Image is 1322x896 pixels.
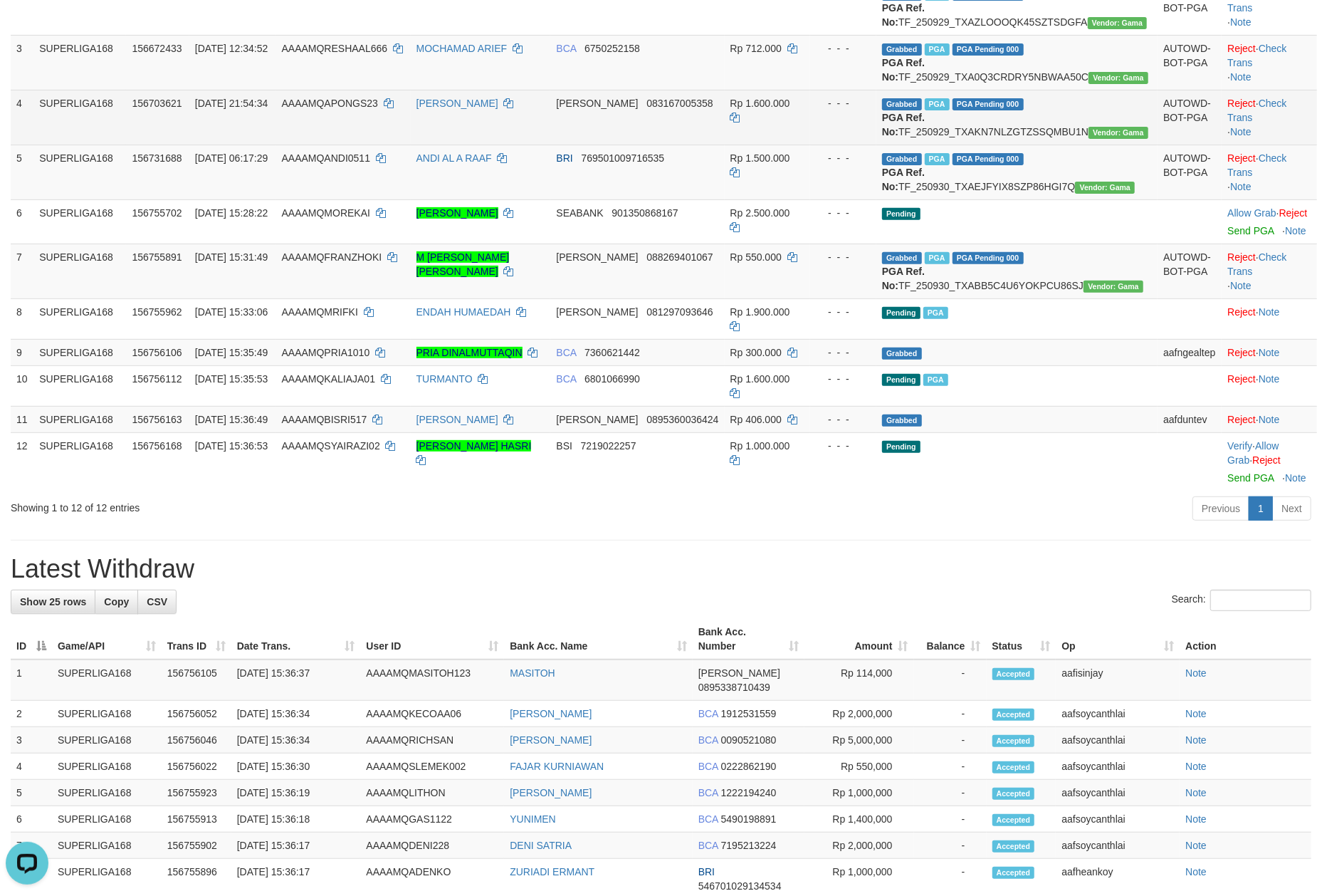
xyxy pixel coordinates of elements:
td: SUPERLIGA168 [33,244,126,298]
th: Bank Acc. Name: activate to sort column ascending [504,619,693,660]
span: Marked by aafchhiseyha [925,98,950,110]
td: aafduntev [1158,406,1222,432]
span: Rp 1.600.000 [730,98,790,109]
a: Next [1272,496,1311,521]
b: PGA Ref. No: [882,57,925,83]
a: Reject [1227,347,1256,358]
td: 10 [11,365,33,406]
div: - - - [816,96,871,110]
a: Reject [1227,373,1256,385]
td: AAAAMQLITHON [360,780,504,806]
span: Rp 550.000 [730,251,782,263]
td: 5 [11,145,33,199]
b: PGA Ref. No: [882,112,925,137]
a: DENI SATRIA [510,840,572,851]
span: [DATE] 12:34:52 [195,43,268,54]
td: · [1222,365,1317,406]
span: Accepted [992,788,1035,800]
td: SUPERLIGA168 [33,432,126,491]
div: - - - [816,345,871,360]
th: Amount: activate to sort column ascending [804,619,914,660]
button: Open LiveChat chat widget [6,6,48,48]
th: Game/API: activate to sort column ascending [52,619,162,660]
span: Copy 5490198891 to clipboard [721,813,777,825]
td: 7 [11,244,33,298]
span: AAAAMQANDI0511 [282,152,371,164]
td: SUPERLIGA168 [33,339,126,365]
td: · · [1222,35,1317,90]
td: 156755923 [162,780,231,806]
span: 156756163 [132,414,182,425]
td: aafsoycanthlai [1056,754,1180,780]
span: Grabbed [882,348,922,360]
th: Status: activate to sort column ascending [987,619,1056,660]
td: SUPERLIGA168 [33,298,126,339]
th: Balance: activate to sort column ascending [914,619,987,660]
a: Check Trans [1227,43,1286,68]
td: - [914,806,987,833]
span: BCA [556,43,576,54]
td: [DATE] 15:36:34 [231,727,361,754]
span: Copy 0090521080 to clipboard [721,734,777,746]
td: SUPERLIGA168 [33,145,126,199]
span: Vendor URL: https://trx31.1velocity.biz [1075,182,1135,194]
td: - [914,727,987,754]
span: Marked by aafsoumeymey [923,374,948,386]
td: SUPERLIGA168 [52,660,162,701]
span: 156756168 [132,440,182,452]
a: Note [1185,813,1207,825]
td: [DATE] 15:36:17 [231,833,361,859]
span: [PERSON_NAME] [556,251,638,263]
td: · · [1222,90,1317,145]
span: [DATE] 15:36:53 [195,440,268,452]
span: Copy 7360621442 to clipboard [584,347,640,358]
td: AAAAMQMASITOH123 [360,660,504,701]
span: PGA Pending [953,98,1024,110]
span: 156755962 [132,306,182,318]
span: Copy 769501009716535 to clipboard [582,152,665,164]
a: ANDI AL A RAAF [416,152,492,164]
span: [PERSON_NAME] [698,667,780,679]
a: Verify [1227,440,1252,452]
a: Note [1259,373,1280,385]
td: AAAAMQRICHSAN [360,727,504,754]
span: Rp 2.500.000 [730,207,790,219]
td: aafngealtep [1158,339,1222,365]
a: [PERSON_NAME] [510,787,592,798]
td: SUPERLIGA168 [33,365,126,406]
span: 156756112 [132,373,182,385]
td: Rp 114,000 [804,660,914,701]
td: AUTOWD-BOT-PGA [1158,35,1222,90]
td: Rp 1,000,000 [804,780,914,806]
td: · [1222,339,1317,365]
td: 156755913 [162,806,231,833]
span: [DATE] 15:33:06 [195,306,268,318]
td: TF_250929_TXAKN7NLZGTZSSQMBU1N [876,90,1158,145]
span: Grabbed [882,153,922,165]
a: Check Trans [1227,152,1286,178]
td: 1 [11,660,52,701]
a: MASITOH [510,667,555,679]
a: CSV [137,590,177,614]
span: Rp 1.900.000 [730,306,790,318]
td: 8 [11,298,33,339]
th: Op: activate to sort column ascending [1056,619,1180,660]
td: 2 [11,701,52,727]
td: - [914,701,987,727]
td: AUTOWD-BOT-PGA [1158,145,1222,199]
th: Action [1180,619,1311,660]
td: 3 [11,727,52,754]
span: PGA Pending [953,153,1024,165]
span: [DATE] 06:17:29 [195,152,268,164]
td: SUPERLIGA168 [52,833,162,859]
a: 1 [1249,496,1273,521]
span: Copy 1912531559 to clipboard [721,708,777,719]
span: Rp 1.500.000 [730,152,790,164]
span: Copy 0895338710439 to clipboard [698,682,770,693]
span: [DATE] 21:54:34 [195,98,268,109]
td: AAAAMQSLEMEK002 [360,754,504,780]
span: Copy 1222194240 to clipboard [721,787,777,798]
span: [DATE] 15:35:49 [195,347,268,358]
td: · [1222,298,1317,339]
a: Note [1185,761,1207,772]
